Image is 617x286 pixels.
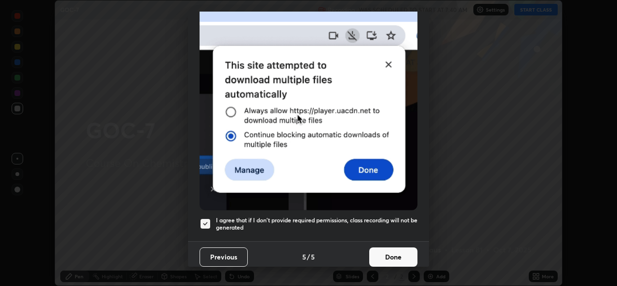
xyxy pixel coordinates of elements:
[311,252,315,262] h4: 5
[200,247,248,267] button: Previous
[307,252,310,262] h4: /
[302,252,306,262] h4: 5
[216,217,417,232] h5: I agree that if I don't provide required permissions, class recording will not be generated
[369,247,417,267] button: Done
